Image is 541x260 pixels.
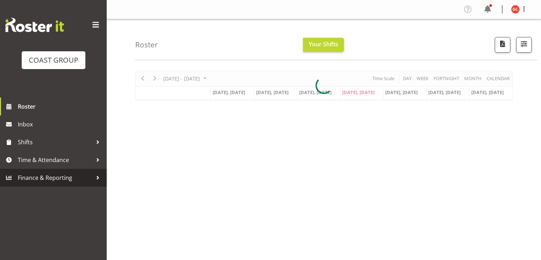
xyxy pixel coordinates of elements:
span: Your Shifts [309,40,338,48]
button: Your Shifts [303,38,344,52]
span: Inbox [18,119,103,130]
span: Finance & Reporting [18,172,92,183]
span: Roster [18,101,103,112]
button: Filter Shifts [516,37,532,53]
img: Rosterit website logo [5,18,64,32]
div: COAST GROUP [29,55,78,66]
button: Download a PDF of the roster according to the set date range. [495,37,510,53]
h4: Roster [135,41,158,49]
span: Shifts [18,137,92,147]
span: Time & Attendance [18,155,92,165]
img: georgia-costain9019.jpg [511,5,520,14]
